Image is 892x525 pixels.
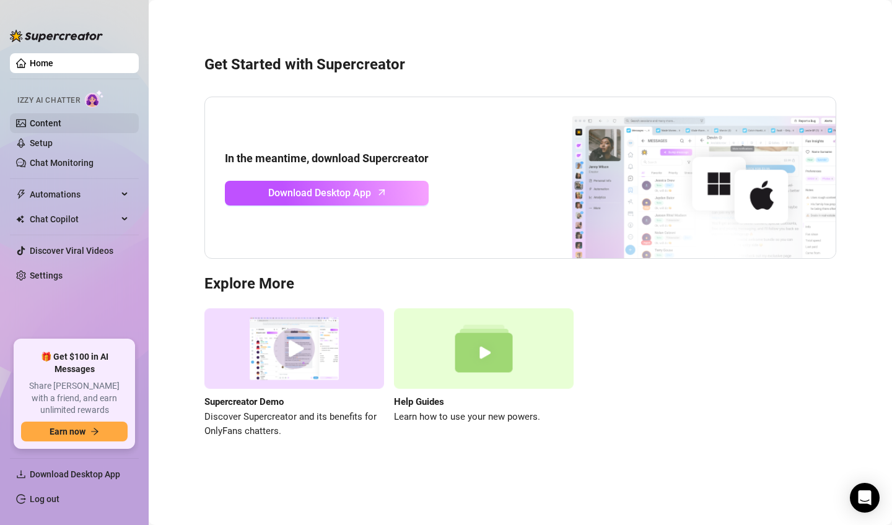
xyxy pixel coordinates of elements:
span: Download Desktop App [30,469,120,479]
span: thunderbolt [16,189,26,199]
a: Settings [30,271,63,280]
span: Discover Supercreator and its benefits for OnlyFans chatters. [204,410,384,439]
strong: Help Guides [394,396,444,407]
span: arrow-up [375,185,389,199]
a: Chat Monitoring [30,158,94,168]
span: 🎁 Get $100 in AI Messages [21,351,128,375]
img: supercreator demo [204,308,384,389]
span: Download Desktop App [268,185,371,201]
a: Log out [30,494,59,504]
a: Download Desktop Apparrow-up [225,181,429,206]
img: download app [526,97,836,258]
a: Content [30,118,61,128]
span: arrow-right [90,427,99,436]
a: Home [30,58,53,68]
span: Automations [30,184,118,204]
span: Share [PERSON_NAME] with a friend, and earn unlimited rewards [21,380,128,417]
span: Earn now [50,427,85,436]
h3: Get Started with Supercreator [204,54,836,74]
h3: Explore More [204,274,836,293]
strong: Supercreator Demo [204,396,284,407]
a: Discover Viral Videos [30,246,113,256]
img: help guides [394,308,574,389]
img: AI Chatter [85,90,104,108]
img: logo-BBDzfeDw.svg [10,30,103,42]
button: Earn nowarrow-right [21,422,128,441]
span: Chat Copilot [30,209,118,229]
div: Open Intercom Messenger [850,483,880,513]
span: Learn how to use your new powers. [394,410,574,425]
a: Setup [30,138,53,148]
img: Chat Copilot [16,215,24,223]
a: Supercreator DemoDiscover Supercreator and its benefits for OnlyFans chatters. [204,308,384,439]
a: Help GuidesLearn how to use your new powers. [394,308,574,439]
span: Izzy AI Chatter [17,95,80,106]
strong: In the meantime, download Supercreator [225,152,429,165]
span: download [16,469,26,479]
